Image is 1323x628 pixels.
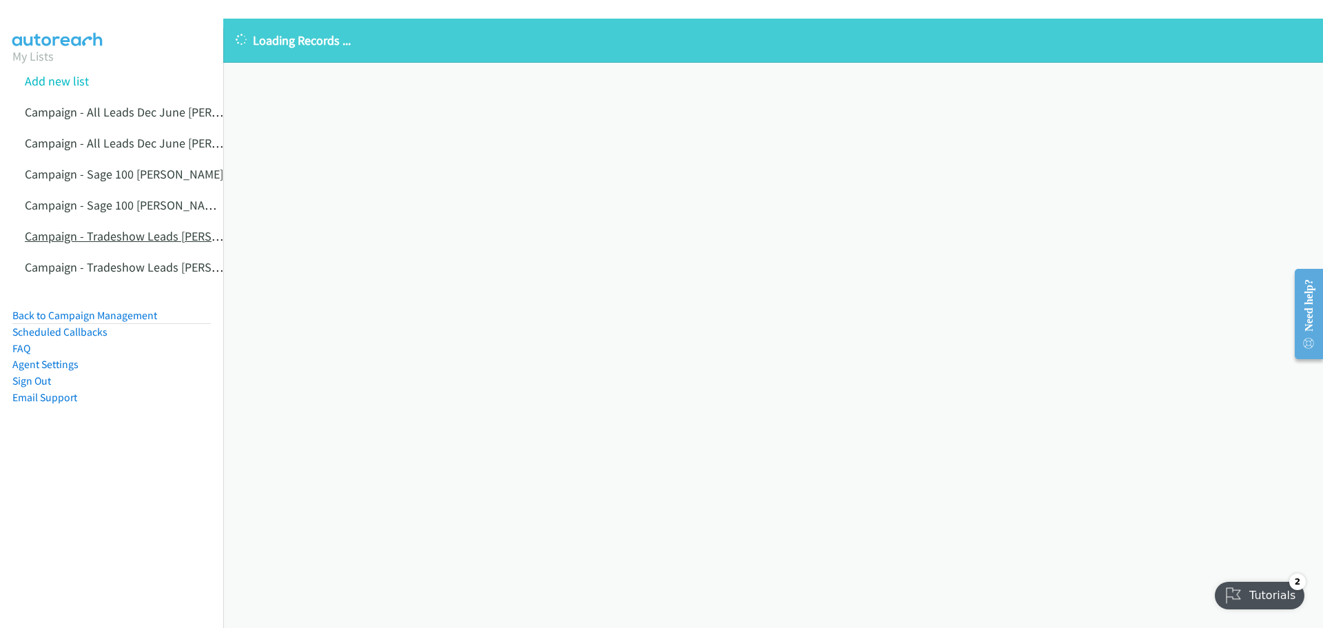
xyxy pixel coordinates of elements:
[25,135,315,151] a: Campaign - All Leads Dec June [PERSON_NAME] Cloned
[1207,568,1313,618] iframe: Checklist
[12,342,30,355] a: FAQ
[25,197,263,213] a: Campaign - Sage 100 [PERSON_NAME] Cloned
[12,391,77,404] a: Email Support
[12,374,51,387] a: Sign Out
[1283,259,1323,369] iframe: Resource Center
[12,309,157,322] a: Back to Campaign Management
[25,259,308,275] a: Campaign - Tradeshow Leads [PERSON_NAME] Cloned
[12,325,107,338] a: Scheduled Callbacks
[236,31,1311,50] p: Loading Records ...
[12,358,79,371] a: Agent Settings
[25,104,275,120] a: Campaign - All Leads Dec June [PERSON_NAME]
[25,228,268,244] a: Campaign - Tradeshow Leads [PERSON_NAME]
[25,73,89,89] a: Add new list
[12,48,54,64] a: My Lists
[25,166,223,182] a: Campaign - Sage 100 [PERSON_NAME]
